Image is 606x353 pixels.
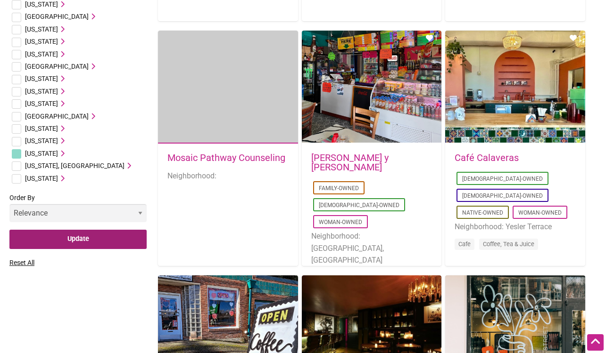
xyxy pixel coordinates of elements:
[311,230,432,266] li: Neighborhood: [GEOGRAPHIC_DATA], [GEOGRAPHIC_DATA]
[25,13,89,20] span: [GEOGRAPHIC_DATA]
[25,25,58,33] span: [US_STATE]
[25,137,58,144] span: [US_STATE]
[25,50,58,58] span: [US_STATE]
[311,152,389,173] a: [PERSON_NAME] y [PERSON_NAME]
[25,112,89,120] span: [GEOGRAPHIC_DATA]
[25,125,58,132] span: [US_STATE]
[9,259,34,266] a: Reset All
[319,185,359,192] a: Family-Owned
[483,241,534,248] a: Coffee, Tea & Juice
[319,202,399,209] a: [DEMOGRAPHIC_DATA]-Owned
[25,38,58,45] span: [US_STATE]
[9,230,147,249] input: Update
[25,162,125,169] span: [US_STATE], [GEOGRAPHIC_DATA]
[587,334,604,351] div: Scroll Back to Top
[167,170,289,182] li: Neighborhood:
[462,209,503,216] a: Native-Owned
[25,100,58,107] span: [US_STATE]
[25,175,58,182] span: [US_STATE]
[458,241,471,248] a: Cafe
[462,193,543,199] a: [DEMOGRAPHIC_DATA]-Owned
[462,176,543,182] a: [DEMOGRAPHIC_DATA]-Owned
[9,192,147,230] label: Order By
[25,75,58,82] span: [US_STATE]
[25,88,58,95] span: [US_STATE]
[518,209,562,216] a: Woman-Owned
[9,204,147,222] select: Order By
[455,152,519,163] a: Café Calaveras
[25,63,89,70] span: [GEOGRAPHIC_DATA]
[25,150,58,157] span: [US_STATE]
[455,221,576,233] li: Neighborhood: Yesler Terrace
[167,152,285,163] a: Mosaic Pathway Counseling
[25,0,58,8] span: [US_STATE]
[319,219,362,225] a: Woman-Owned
